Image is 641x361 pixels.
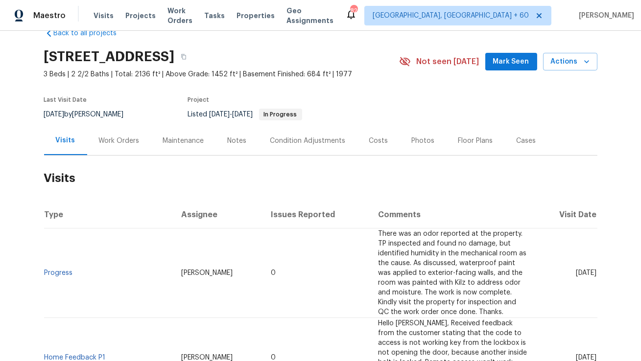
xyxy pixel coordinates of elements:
[56,135,75,145] div: Visits
[575,11,634,21] span: [PERSON_NAME]
[551,56,590,68] span: Actions
[44,201,173,228] th: Type
[44,111,65,118] span: [DATE]
[33,11,66,21] span: Maestro
[188,97,210,103] span: Project
[167,6,192,25] span: Work Orders
[370,201,536,228] th: Comments
[45,270,73,276] a: Progress
[260,112,301,117] span: In Progress
[543,53,597,71] button: Actions
[175,48,192,66] button: Copy Address
[286,6,333,25] span: Geo Assignments
[458,136,493,146] div: Floor Plans
[369,136,388,146] div: Costs
[271,270,276,276] span: 0
[99,136,140,146] div: Work Orders
[417,57,479,67] span: Not seen [DATE]
[94,11,114,21] span: Visits
[44,97,87,103] span: Last Visit Date
[181,354,233,361] span: [PERSON_NAME]
[270,136,346,146] div: Condition Adjustments
[188,111,302,118] span: Listed
[233,111,253,118] span: [DATE]
[350,6,357,16] div: 822
[125,11,156,21] span: Projects
[263,201,370,228] th: Issues Reported
[163,136,204,146] div: Maintenance
[517,136,536,146] div: Cases
[237,11,275,21] span: Properties
[45,354,106,361] a: Home Feedback P1
[210,111,230,118] span: [DATE]
[181,270,233,276] span: [PERSON_NAME]
[576,354,597,361] span: [DATE]
[44,156,597,201] h2: Visits
[378,230,526,316] span: There was an odor reported at the property. TP inspected and found no damage, but identified humi...
[536,201,597,228] th: Visit Date
[173,201,263,228] th: Assignee
[44,69,399,79] span: 3 Beds | 2 2/2 Baths | Total: 2136 ft² | Above Grade: 1452 ft² | Basement Finished: 684 ft² | 1977
[485,53,537,71] button: Mark Seen
[576,270,597,276] span: [DATE]
[412,136,435,146] div: Photos
[228,136,247,146] div: Notes
[204,12,225,19] span: Tasks
[44,109,136,120] div: by [PERSON_NAME]
[210,111,253,118] span: -
[44,28,138,38] a: Back to all projects
[493,56,529,68] span: Mark Seen
[44,52,175,62] h2: [STREET_ADDRESS]
[373,11,529,21] span: [GEOGRAPHIC_DATA], [GEOGRAPHIC_DATA] + 60
[271,354,276,361] span: 0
